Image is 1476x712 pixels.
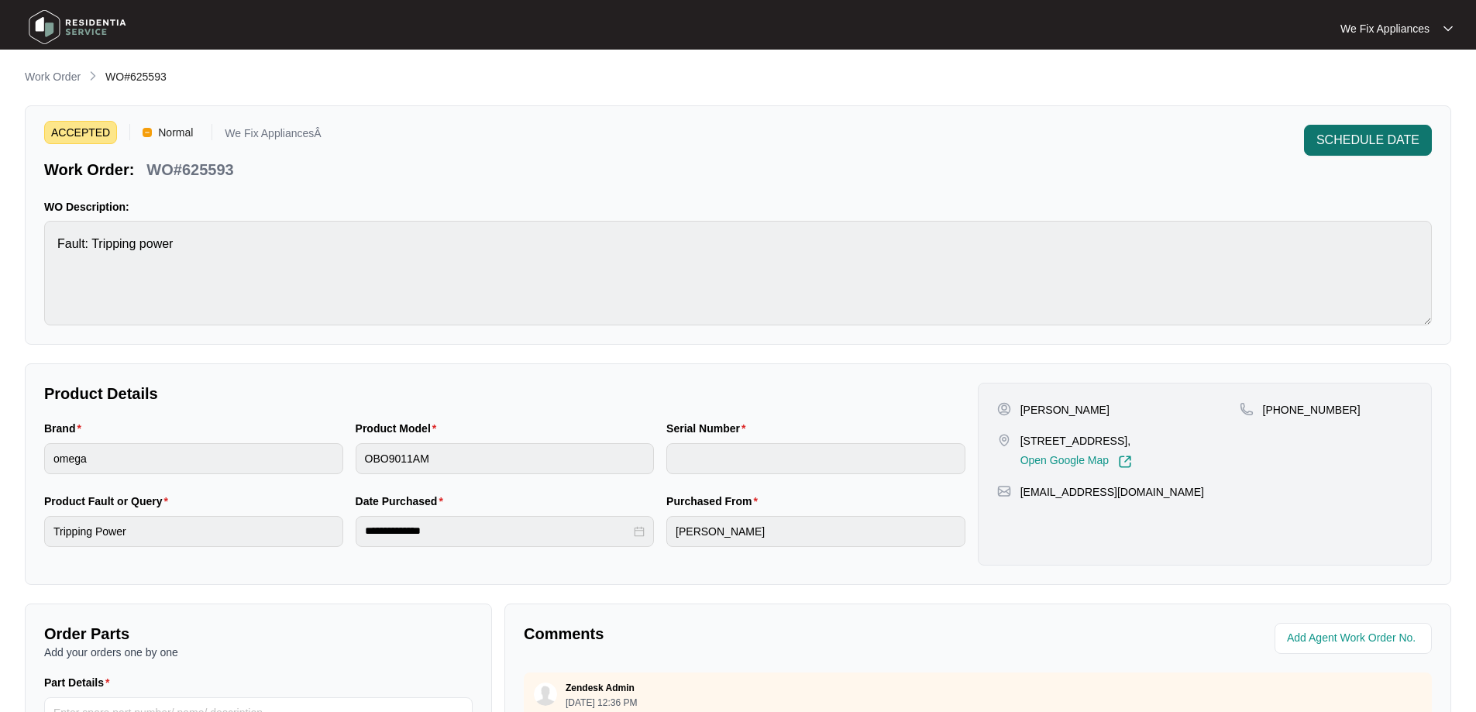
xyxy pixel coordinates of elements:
[1240,402,1254,416] img: map-pin
[365,523,631,539] input: Date Purchased
[44,645,473,660] p: Add your orders one by one
[356,494,449,509] label: Date Purchased
[1020,402,1110,418] p: [PERSON_NAME]
[44,494,174,509] label: Product Fault or Query
[225,128,321,144] p: We Fix AppliancesÂ
[1304,125,1432,156] button: SCHEDULE DATE
[25,69,81,84] p: Work Order
[1340,21,1430,36] p: We Fix Appliances
[1118,455,1132,469] img: Link-External
[44,516,343,547] input: Product Fault or Query
[23,4,132,50] img: residentia service logo
[997,484,1011,498] img: map-pin
[44,421,88,436] label: Brand
[146,159,233,181] p: WO#625593
[44,675,116,690] label: Part Details
[666,516,965,547] input: Purchased From
[44,623,473,645] p: Order Parts
[1316,131,1419,150] span: SCHEDULE DATE
[566,698,637,707] p: [DATE] 12:36 PM
[1020,433,1132,449] p: [STREET_ADDRESS],
[105,71,167,83] span: WO#625593
[1287,629,1423,648] input: Add Agent Work Order No.
[1263,402,1361,418] p: [PHONE_NUMBER]
[356,421,443,436] label: Product Model
[44,159,134,181] p: Work Order:
[666,421,752,436] label: Serial Number
[666,494,764,509] label: Purchased From
[534,683,557,706] img: user.svg
[152,121,199,144] span: Normal
[524,623,967,645] p: Comments
[44,443,343,474] input: Brand
[143,128,152,137] img: Vercel Logo
[44,221,1432,325] textarea: Fault: Tripping power
[566,682,635,694] p: Zendesk Admin
[44,121,117,144] span: ACCEPTED
[44,383,965,404] p: Product Details
[44,199,1432,215] p: WO Description:
[997,402,1011,416] img: user-pin
[356,443,655,474] input: Product Model
[1443,25,1453,33] img: dropdown arrow
[22,69,84,86] a: Work Order
[997,433,1011,447] img: map-pin
[1020,484,1204,500] p: [EMAIL_ADDRESS][DOMAIN_NAME]
[666,443,965,474] input: Serial Number
[1020,455,1132,469] a: Open Google Map
[87,70,99,82] img: chevron-right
